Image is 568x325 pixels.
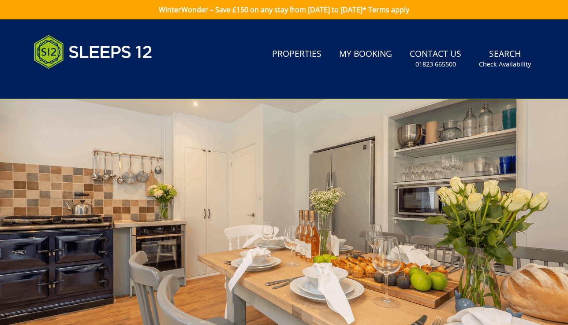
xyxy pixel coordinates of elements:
[34,30,153,74] img: Sleeps 12
[29,79,122,87] iframe: Customer reviews powered by Trustpilot
[336,44,396,64] a: My Booking
[475,44,534,73] a: SearchCheck Availability
[269,44,325,64] a: Properties
[415,60,456,69] small: 01823 665500
[479,60,531,69] small: Check Availability
[406,44,465,73] a: Contact Us01823 665500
